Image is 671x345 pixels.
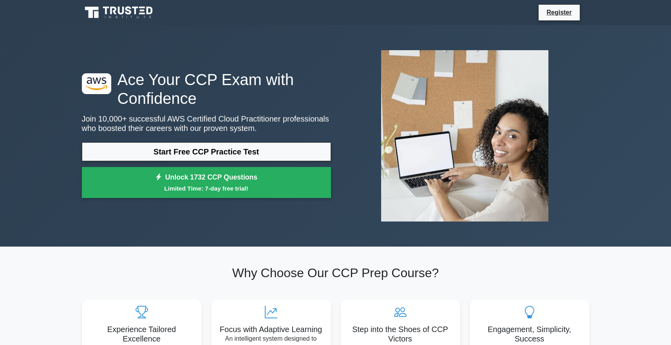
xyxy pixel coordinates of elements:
[88,325,195,343] h5: Experience Tailored Excellence
[82,265,590,280] h2: Why Choose Our CCP Prep Course?
[217,325,325,334] h5: Focus with Adaptive Learning
[476,325,583,343] h5: Engagement, Simplicity, Success
[82,114,331,133] p: Join 10,000+ successful AWS Certified Cloud Practitioner professionals who boosted their careers ...
[542,7,576,17] a: Register
[92,184,321,193] small: Limited Time: 7-day free trial!
[82,70,331,108] h1: Ace Your CCP Exam with Confidence
[82,142,331,161] a: Start Free CCP Practice Test
[82,167,331,198] a: Unlock 1732 CCP QuestionsLimited Time: 7-day free trial!
[347,325,454,343] h5: Step into the Shoes of CCP Victors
